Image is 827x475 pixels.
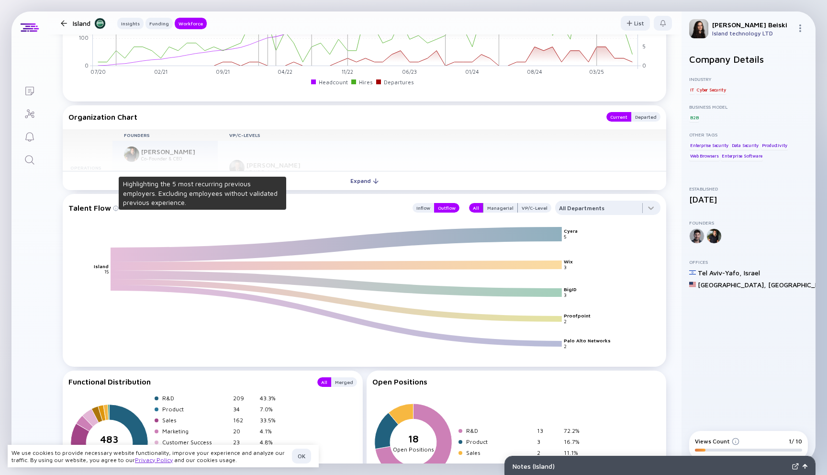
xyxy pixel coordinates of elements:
[689,76,808,82] div: Industry
[621,16,650,31] button: List
[564,234,566,240] text: 5
[345,173,384,188] div: Expand
[145,18,173,29] button: Funding
[642,43,646,49] tspan: 5
[689,140,729,150] div: Enterprise Security
[642,62,646,68] tspan: 0
[589,69,604,75] tspan: 03/25
[175,19,207,28] div: Workforce
[260,439,283,446] div: 4.8%
[154,69,168,75] tspan: 02/21
[434,203,459,213] button: Outflow
[85,62,89,68] tspan: 0
[94,263,109,269] text: Island
[537,438,560,445] div: 3
[527,69,542,75] tspan: 08/24
[792,463,799,470] img: Expand Notes
[689,54,808,65] h2: Company Details
[233,417,256,424] div: 162
[712,21,793,29] div: [PERSON_NAME] Beiski
[117,18,144,29] button: Insights
[372,377,661,386] div: Open Positions
[145,19,173,28] div: Funding
[11,147,47,170] a: Search
[11,449,288,464] div: We use cookies to provide necessary website functionality, improve your experience and analyze ou...
[11,102,47,124] a: Investor Map
[162,395,229,402] div: R&D
[342,69,353,75] tspan: 11/22
[483,203,517,213] div: Managerial
[233,406,256,413] div: 34
[564,228,578,234] text: Cyera
[175,18,207,29] button: Workforce
[696,85,726,94] div: Cyber Security
[689,85,695,94] div: IT
[466,427,533,434] div: R&D
[135,456,173,464] a: Privacy Policy
[689,269,696,276] img: Israel Flag
[537,449,560,456] div: 2
[162,417,229,424] div: Sales
[317,377,331,387] button: All
[11,79,47,102] a: Lists
[712,30,793,37] div: Island technology LTD
[689,113,699,122] div: B2B
[803,464,807,469] img: Open Notes
[408,433,418,444] tspan: 18
[689,132,808,137] div: Other Tags
[100,434,119,445] tspan: 483
[689,104,808,110] div: Business Model
[292,449,311,464] button: OK
[90,69,106,75] tspan: 07/20
[695,438,739,445] div: Views Count
[11,124,47,147] a: Reminders
[402,69,417,75] tspan: 06/23
[689,281,696,288] img: United States Flag
[68,112,597,122] div: Organization Chart
[260,417,283,424] div: 33.5%
[104,269,109,275] text: 15
[564,319,567,325] text: 2
[698,281,766,289] div: [GEOGRAPHIC_DATA] ,
[162,428,229,435] div: Marketing
[564,344,567,350] text: 2
[689,186,808,192] div: Established
[331,377,357,387] button: Merged
[606,112,631,122] button: Current
[689,194,808,204] div: [DATE]
[761,140,789,150] div: Productivity
[466,449,533,456] div: Sales
[68,377,308,387] div: Functional Distribution
[233,395,256,402] div: 209
[564,259,573,265] text: Wix
[73,17,106,29] div: Island
[796,24,804,32] img: Menu
[564,293,567,298] text: 3
[513,462,788,470] div: Notes ( Island )
[689,259,808,265] div: Offices
[789,438,802,445] div: 1/ 10
[260,406,283,413] div: 7.0%
[260,395,283,402] div: 43.3%
[518,203,551,213] button: VP/C-Level
[698,269,742,277] div: Tel Aviv-Yafo ,
[469,203,483,213] button: All
[631,112,660,122] button: Departed
[68,201,403,215] div: Talent Flow
[564,313,591,319] text: Proofpoint
[278,69,292,75] tspan: 04/22
[216,69,230,75] tspan: 09/21
[483,203,518,213] button: Managerial
[413,203,434,213] button: Inflow
[123,179,282,207] div: Highlighting the 5 most recurring previous employers. Excluding employees without validated previ...
[466,438,533,445] div: Product
[392,446,434,453] tspan: Open Positions
[689,19,708,38] img: Dana Profile Picture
